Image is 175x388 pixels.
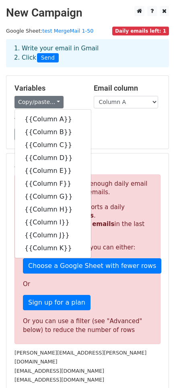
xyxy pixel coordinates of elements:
a: {{Column D}} [15,151,91,164]
a: test MergeMail 1-50 [42,28,93,34]
h5: Variables [14,84,82,93]
h2: New Campaign [6,6,169,20]
a: {{Column A}} [15,113,91,126]
a: Choose a Google Sheet with fewer rows [23,258,161,274]
a: {{Column H}} [15,203,91,216]
div: 1. Write your email in Gmail 2. Click [8,44,167,62]
a: {{Column F}} [15,177,91,190]
a: {{Column G}} [15,190,91,203]
span: Send [37,53,59,63]
small: [EMAIL_ADDRESS][DOMAIN_NAME] [14,377,104,383]
strong: 49 emails [82,220,114,228]
span: Daily emails left: 1 [112,27,169,35]
small: [EMAIL_ADDRESS][DOMAIN_NAME] [14,368,104,374]
a: {{Column I}} [15,216,91,229]
a: Sign up for a plan [23,295,91,310]
iframe: Chat Widget [135,349,175,388]
a: {{Column C}} [15,139,91,151]
small: Google Sheet: [6,28,93,34]
div: Or you can use a filter (see "Advanced" below) to reduce the number of rows [23,317,152,335]
a: {{Column J}} [15,229,91,242]
a: Copy/paste... [14,96,64,108]
p: Or [23,280,152,288]
small: [PERSON_NAME][EMAIL_ADDRESS][PERSON_NAME][DOMAIN_NAME] [14,350,146,365]
a: {{Column E}} [15,164,91,177]
a: {{Column K}} [15,242,91,255]
a: {{Column B}} [15,126,91,139]
a: Daily emails left: 1 [112,28,169,34]
h5: Email column [94,84,161,93]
